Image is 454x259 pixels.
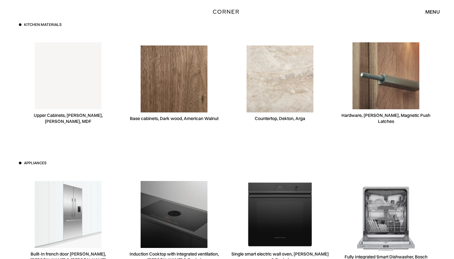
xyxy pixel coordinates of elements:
div: menu [419,6,440,17]
h3: Appliances [24,160,46,166]
div: Countertop, Dekton, Arga [255,116,305,122]
div: Base cabinets, Dark wood, American Walnut [130,116,218,122]
div: menu [425,9,440,14]
div: Upper Cabinets, [PERSON_NAME], [PERSON_NAME], MDF [19,112,117,124]
h3: Kitchen materials [24,22,61,27]
div: Hardware, [PERSON_NAME], Magnetic Push Latches [337,112,435,124]
a: home [207,8,246,16]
